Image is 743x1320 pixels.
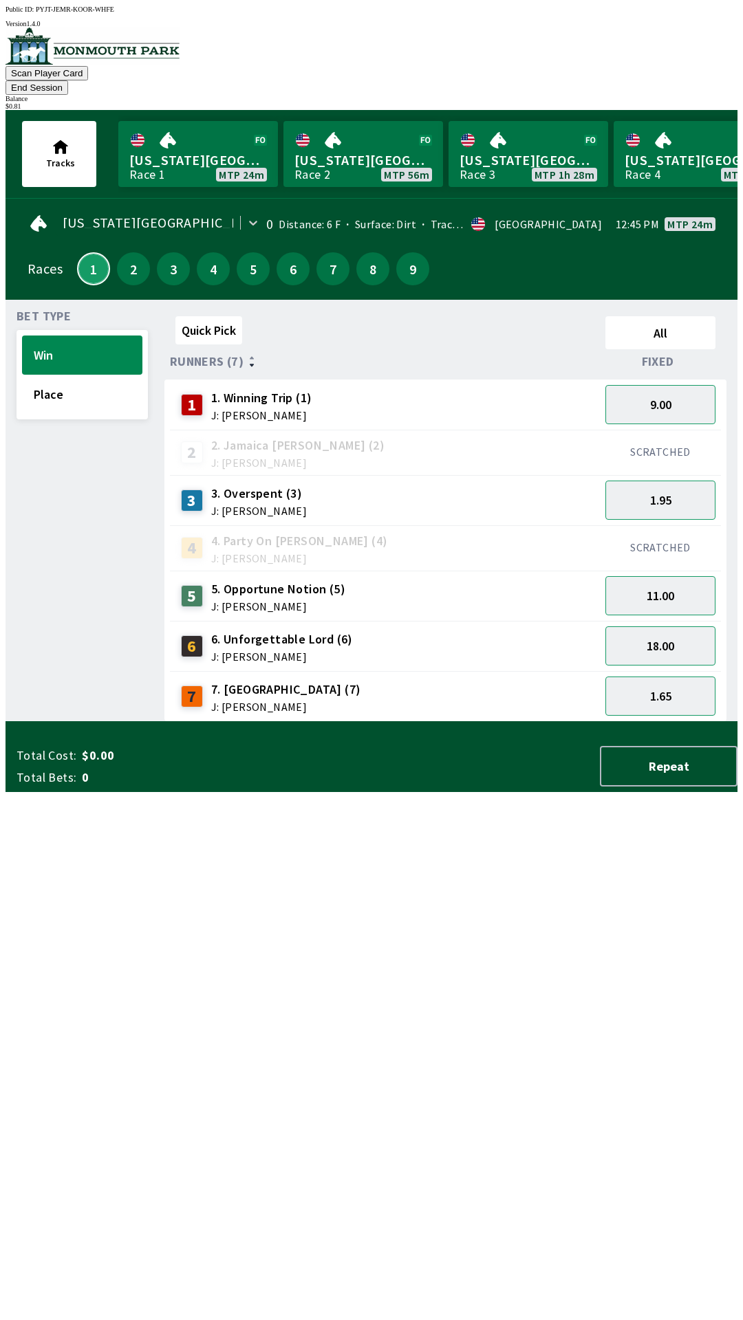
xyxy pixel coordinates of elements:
button: Repeat [600,746,737,786]
span: [US_STATE][GEOGRAPHIC_DATA] [294,151,432,169]
button: 6 [277,252,310,285]
button: 2 [117,252,150,285]
span: 6 [280,264,306,274]
span: 18.00 [647,638,674,654]
div: 1 [181,394,203,416]
button: 1 [77,252,110,285]
button: 11.00 [605,576,715,615]
div: 3 [181,489,203,511]
span: Total Bets: [17,769,76,786]
button: Tracks [22,121,96,187]
img: venue logo [6,27,180,65]
span: Runners (7) [170,356,244,367]
a: [US_STATE][GEOGRAPHIC_DATA]Race 3MTP 1h 28m [449,121,608,187]
span: 1. Winning Trip (1) [211,389,312,407]
div: Race 1 [129,169,165,180]
a: [US_STATE][GEOGRAPHIC_DATA]Race 2MTP 56m [283,121,443,187]
div: Public ID: [6,5,737,13]
span: 1.65 [650,688,671,704]
div: Race 2 [294,169,330,180]
span: Bet Type [17,311,71,322]
button: All [605,316,715,349]
span: 11.00 [647,588,674,604]
button: 8 [356,252,389,285]
button: Quick Pick [175,316,242,344]
span: 7 [320,264,346,274]
span: 5 [240,264,266,274]
span: 7. [GEOGRAPHIC_DATA] (7) [211,681,361,698]
span: [US_STATE][GEOGRAPHIC_DATA] [129,151,267,169]
div: Balance [6,95,737,102]
div: 7 [181,685,203,707]
span: 4. Party On [PERSON_NAME] (4) [211,532,388,550]
div: SCRATCHED [605,445,715,459]
div: SCRATCHED [605,540,715,554]
button: End Session [6,80,68,95]
span: [US_STATE][GEOGRAPHIC_DATA] [460,151,597,169]
div: 6 [181,635,203,657]
button: 9 [396,252,429,285]
span: 6. Unforgettable Lord (6) [211,630,353,648]
span: PYJT-JEMR-KOOR-WHFE [36,5,114,13]
button: 18.00 [605,626,715,665]
span: J: [PERSON_NAME] [211,701,361,712]
span: MTP 56m [384,169,429,180]
div: [GEOGRAPHIC_DATA] [495,219,602,230]
span: Quick Pick [182,322,236,338]
span: MTP 24m [219,169,264,180]
span: Total Cost: [17,747,76,764]
a: [US_STATE][GEOGRAPHIC_DATA]Race 1MTP 24m [118,121,278,187]
div: Race 3 [460,169,495,180]
span: Win [34,347,131,363]
div: 0 [266,219,273,230]
button: Scan Player Card [6,66,88,80]
span: J: [PERSON_NAME] [211,651,353,662]
span: Place [34,386,131,402]
span: MTP 24m [667,219,713,230]
span: J: [PERSON_NAME] [211,505,307,516]
button: 4 [197,252,230,285]
span: 0 [82,769,299,786]
div: Runners (7) [170,355,600,368]
button: Win [22,335,142,375]
span: Tracks [46,157,75,169]
span: 2. Jamaica [PERSON_NAME] (2) [211,437,385,454]
button: 9.00 [605,385,715,424]
button: 1.95 [605,481,715,520]
button: 1.65 [605,676,715,716]
span: J: [PERSON_NAME] [211,457,385,468]
span: 4 [200,264,226,274]
span: Track Condition: Heavy [416,217,543,231]
span: J: [PERSON_NAME] [211,410,312,421]
div: Fixed [600,355,721,368]
span: 8 [360,264,386,274]
span: 3 [160,264,186,274]
span: MTP 1h 28m [535,169,594,180]
span: 2 [120,264,147,274]
button: Place [22,375,142,414]
span: Distance: 6 F [279,217,341,231]
div: $ 0.81 [6,102,737,110]
button: 5 [237,252,270,285]
span: 1.95 [650,492,671,508]
div: 2 [181,441,203,463]
div: 4 [181,537,203,559]
div: 5 [181,585,203,607]
span: Surface: Dirt [341,217,416,231]
span: [US_STATE][GEOGRAPHIC_DATA] [63,217,268,228]
span: 5. Opportune Notion (5) [211,580,345,598]
button: 3 [157,252,190,285]
span: Fixed [642,356,674,367]
button: 7 [316,252,349,285]
span: J: [PERSON_NAME] [211,601,345,612]
span: Repeat [612,758,725,774]
div: Race 4 [625,169,660,180]
span: All [612,325,709,341]
span: 12:45 PM [616,219,659,230]
span: 9 [400,264,426,274]
div: Version 1.4.0 [6,20,737,27]
span: 9.00 [650,397,671,412]
span: J: [PERSON_NAME] [211,553,388,564]
span: 3. Overspent (3) [211,485,307,503]
span: $0.00 [82,747,299,764]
